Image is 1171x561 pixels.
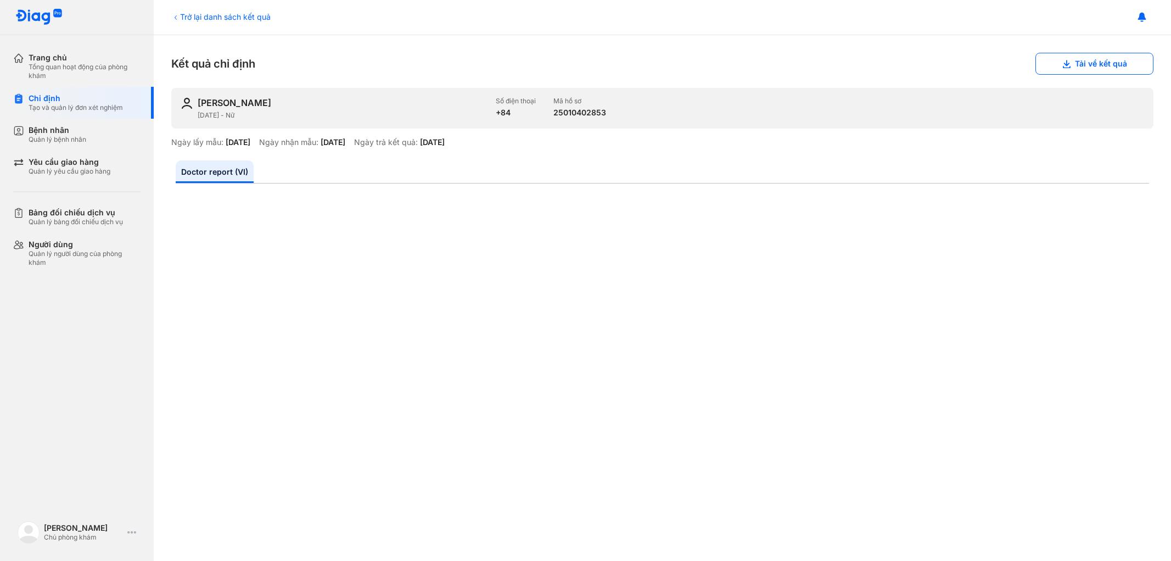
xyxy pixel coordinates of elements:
div: Ngày nhận mẫu: [259,137,318,147]
div: Bệnh nhân [29,125,86,135]
div: Người dùng [29,240,141,249]
div: Mã hồ sơ [553,97,606,105]
img: logo [18,521,40,543]
div: +84 [496,108,536,118]
div: Trở lại danh sách kết quả [171,11,271,23]
div: [DATE] [420,137,445,147]
img: user-icon [180,97,193,110]
div: 25010402853 [553,108,606,118]
div: Quản lý người dùng của phòng khám [29,249,141,267]
div: Bảng đối chiếu dịch vụ [29,208,123,218]
div: Ngày trả kết quả: [354,137,418,147]
div: Số điện thoại [496,97,536,105]
div: Yêu cầu giao hàng [29,157,110,167]
div: Quản lý bệnh nhân [29,135,86,144]
div: Tổng quan hoạt động của phòng khám [29,63,141,80]
button: Tải về kết quả [1035,53,1153,75]
div: Quản lý bảng đối chiếu dịch vụ [29,218,123,226]
div: Trang chủ [29,53,141,63]
div: Tạo và quản lý đơn xét nghiệm [29,103,123,112]
img: logo [15,9,63,26]
div: Kết quả chỉ định [171,53,1153,75]
div: Ngày lấy mẫu: [171,137,223,147]
a: Doctor report (VI) [176,160,254,183]
div: [PERSON_NAME] [198,97,271,109]
div: Quản lý yêu cầu giao hàng [29,167,110,176]
div: [DATE] [226,137,250,147]
div: Chỉ định [29,93,123,103]
div: [DATE] [321,137,345,147]
div: [PERSON_NAME] [44,523,123,533]
div: [DATE] - Nữ [198,111,487,120]
div: Chủ phòng khám [44,533,123,542]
